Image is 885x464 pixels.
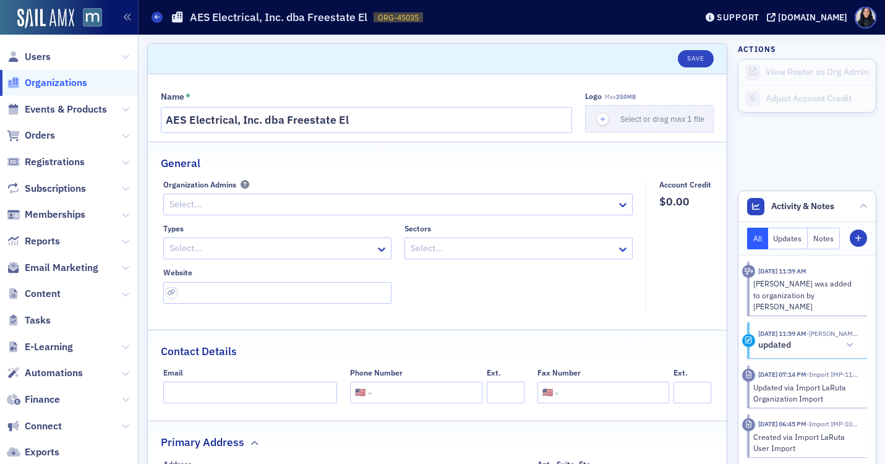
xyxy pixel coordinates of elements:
[753,382,859,405] div: Updated via Import LaRuta Organization Import
[25,445,59,459] span: Exports
[738,85,876,112] a: Adjust Account Credit
[25,393,60,406] span: Finance
[808,228,840,249] button: Notes
[7,287,61,301] a: Content
[806,419,860,428] span: Import IMP-1071
[767,13,852,22] button: [DOMAIN_NAME]
[25,155,85,169] span: Registrations
[163,368,183,377] div: Email
[7,155,85,169] a: Registrations
[7,393,60,406] a: Finance
[542,386,553,399] div: 🇺🇸
[659,194,711,210] span: $0.00
[7,366,83,380] a: Automations
[17,9,74,28] img: SailAMX
[190,10,367,25] h1: AES Electrical, Inc. dba Freestate El
[161,434,244,450] h2: Primary Address
[742,369,755,382] div: Imported Activity
[7,208,85,221] a: Memberships
[742,265,755,278] div: Activity
[7,76,87,90] a: Organizations
[585,105,714,132] button: Select or drag max 1 file
[758,339,858,352] button: updated
[768,228,808,249] button: Updates
[25,314,51,327] span: Tasks
[659,180,711,189] div: Account Credit
[742,334,755,347] div: Update
[161,343,237,359] h2: Contact Details
[161,155,200,171] h2: General
[7,419,62,433] a: Connect
[758,370,806,379] time: 3/31/2023 07:14 PM
[753,431,859,454] div: Created via Import LaRuta User Import
[616,93,636,101] span: 250MB
[161,92,184,103] div: Name
[25,182,86,195] span: Subscriptions
[7,50,51,64] a: Users
[163,224,184,233] div: Types
[355,386,366,399] div: 🇺🇸
[378,12,419,23] span: ORG-45035
[7,129,55,142] a: Orders
[620,114,704,124] span: Select or drag max 1 file
[7,103,107,116] a: Events & Products
[25,76,87,90] span: Organizations
[7,340,73,354] a: E-Learning
[25,419,62,433] span: Connect
[766,93,870,105] div: Adjust Account Credit
[163,180,236,189] div: Organization Admins
[186,92,190,101] abbr: This field is required
[25,103,107,116] span: Events & Products
[537,368,581,377] div: Fax Number
[753,278,859,312] div: [PERSON_NAME] was added to organization by [PERSON_NAME]
[778,12,847,23] div: [DOMAIN_NAME]
[25,129,55,142] span: Orders
[487,368,501,377] div: Ext.
[771,200,834,213] span: Activity & Notes
[758,267,806,275] time: 11/29/2024 11:59 AM
[7,182,86,195] a: Subscriptions
[7,314,51,327] a: Tasks
[742,418,755,431] div: Imported Activity
[855,7,876,28] span: Profile
[758,329,806,338] time: 11/29/2024 11:59 AM
[25,287,61,301] span: Content
[717,12,759,23] div: Support
[605,93,636,101] span: Max
[7,234,60,248] a: Reports
[404,224,431,233] div: Sectors
[806,370,860,379] span: Import IMP-1199
[747,228,768,249] button: All
[163,268,192,277] div: Website
[25,340,73,354] span: E-Learning
[678,50,713,67] button: Save
[673,368,688,377] div: Ext.
[350,368,403,377] div: Phone Number
[806,329,858,338] span: Myron Bloom
[25,208,85,221] span: Memberships
[585,92,602,101] div: Logo
[74,8,102,29] a: View Homepage
[7,445,59,459] a: Exports
[25,50,51,64] span: Users
[7,261,98,275] a: Email Marketing
[738,43,776,54] h4: Actions
[25,234,60,248] span: Reports
[758,340,791,351] h5: updated
[83,8,102,27] img: SailAMX
[25,366,83,380] span: Automations
[25,261,98,275] span: Email Marketing
[758,419,806,428] time: 3/31/2023 06:45 PM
